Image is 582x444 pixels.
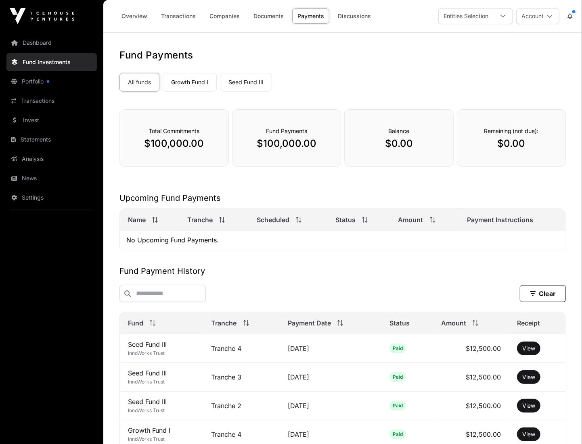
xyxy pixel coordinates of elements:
[128,379,165,385] span: InnoWorks Trust
[6,150,97,168] a: Analysis
[516,8,559,24] button: Account
[120,334,203,363] td: Seed Fund III
[517,370,540,384] button: View
[128,407,165,413] span: InnoWorks Trust
[266,127,307,134] span: Fund Payments
[211,318,237,328] span: Tranche
[335,215,356,225] span: Status
[389,318,410,328] span: Status
[6,111,97,129] a: Invest
[120,392,203,420] td: Seed Fund III
[517,399,540,413] button: View
[128,215,146,225] span: Name
[398,215,423,225] span: Amount
[156,8,201,24] a: Transactions
[280,334,381,363] td: [DATE]
[6,92,97,110] a: Transactions
[433,363,509,392] td: $12,500.00
[441,318,466,328] span: Amount
[517,342,540,355] button: View
[119,73,159,92] a: All funds
[439,8,493,24] div: Entities Selection
[119,192,566,204] h2: Upcoming Fund Payments
[204,8,245,24] a: Companies
[522,373,535,381] a: View
[249,137,325,150] p: $100,000.00
[163,73,217,92] a: Growth Fund I
[484,127,539,134] span: Remaining (not due):
[542,405,582,444] div: 聊天小组件
[119,49,566,62] h1: Fund Payments
[6,189,97,206] a: Settings
[203,392,280,420] td: Tranche 2
[257,215,289,225] span: Scheduled
[361,137,437,150] p: $0.00
[433,334,509,363] td: $12,500.00
[393,374,403,380] span: Paid
[120,363,203,392] td: Seed Fund III
[542,405,582,444] iframe: Chat Widget
[292,8,329,24] a: Payments
[187,215,213,225] span: Tranche
[128,318,143,328] span: Fund
[10,8,74,24] img: Icehouse Ventures Logo
[6,53,97,71] a: Fund Investments
[203,363,280,392] td: Tranche 3
[280,363,381,392] td: [DATE]
[522,402,535,410] a: View
[393,431,403,438] span: Paid
[203,334,280,363] td: Tranche 4
[522,430,535,438] a: View
[473,137,550,150] p: $0.00
[333,8,376,24] a: Discussions
[467,215,533,225] span: Payment Instructions
[6,169,97,187] a: News
[520,285,566,302] button: Clear
[433,392,509,420] td: $12,500.00
[6,131,97,148] a: Statements
[522,344,535,352] a: View
[388,127,409,134] span: Balance
[120,231,565,249] td: No Upcoming Fund Payments.
[136,137,212,150] p: $100,000.00
[128,436,165,442] span: InnoWorks Trust
[6,34,97,52] a: Dashboard
[220,73,272,92] a: Seed Fund III
[119,265,566,277] h2: Fund Payment History
[393,345,403,352] span: Paid
[116,8,153,24] a: Overview
[149,127,199,134] span: Total Commitments
[6,73,97,90] a: Portfolio
[517,427,540,441] button: View
[288,318,331,328] span: Payment Date
[280,392,381,420] td: [DATE]
[248,8,289,24] a: Documents
[517,318,540,328] span: Receipt
[128,350,165,356] span: InnoWorks Trust
[393,402,403,409] span: Paid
